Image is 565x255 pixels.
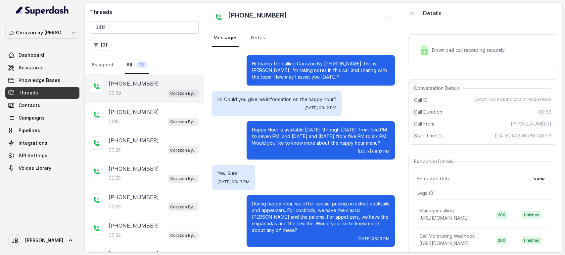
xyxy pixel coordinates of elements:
p: 01:19 [109,118,119,125]
span: [DATE] 08:12 PM [358,149,390,154]
a: All14 [125,56,149,74]
p: Corazon by [PERSON_NAME] [16,29,69,37]
span: 00:59 [539,109,551,115]
p: Logs ( 3 ) [417,190,549,197]
a: Contacts [5,99,79,111]
a: Voices Library [5,162,79,174]
span: [DATE] 08:13 PM [217,179,250,185]
a: Pipelines [5,125,79,136]
h2: Threads [90,8,199,16]
p: Hi. Could you give me information on the happy hour? [217,96,336,103]
p: Happy Hour is available [DATE] through [DATE] from five PM to seven PM, and [DATE] and [DATE] fro... [252,127,390,146]
button: view [530,173,549,185]
a: Knowledge Bases [5,74,79,86]
p: Corazon By Baires [170,232,197,239]
a: Integrations [5,137,79,149]
p: Corazon By Baires [170,204,197,210]
p: Hi thanks for calling Corazón By [PERSON_NAME]. this is [PERSON_NAME]. I'm taking notes in this c... [252,60,390,80]
span: CAf2f41b1791cbafc12421bf7f62d4e589 [474,97,551,103]
span: Call From [414,121,434,127]
span: Call ID [414,97,428,103]
p: Corazon By Baires [170,119,197,125]
span: 200 [496,237,507,244]
p: Yes. Sure. [217,170,250,177]
p: 00:32 [109,232,121,238]
span: Pipelines [19,127,40,134]
img: Lock Icon [419,45,429,55]
p: Details [423,9,442,17]
a: Notes [250,29,266,47]
span: [DATE] 08:12 PM [305,105,336,111]
a: API Settings [5,150,79,162]
nav: Tabs [90,56,199,74]
span: [DATE] 8:12:36 PM GMT-3 [495,132,551,139]
p: 00:59 [109,90,121,96]
text: JB [11,237,18,244]
span: Knowledge Bases [19,77,60,84]
span: [URL][DOMAIN_NAME] [419,215,469,221]
button: (0) [90,39,111,51]
span: Contacts [19,102,40,109]
span: Voices Library [19,165,51,171]
p: Corazon By Baires [170,175,197,182]
p: Corazon By Baires [170,90,197,97]
p: Corazon By Baires [170,147,197,154]
p: [PHONE_NUMBER] [109,80,159,88]
span: Assistants [19,64,44,71]
a: Dashboard [5,49,79,61]
p: [PHONE_NUMBER] [109,222,159,230]
a: Assigned [90,56,115,74]
a: [PERSON_NAME] [5,231,79,250]
span: finished [522,237,541,244]
img: light.svg [16,5,69,16]
a: Assistants [5,62,79,74]
p: 00:55 [109,175,121,182]
nav: Tabs [212,29,395,47]
span: [URL][DOMAIN_NAME] [419,240,469,246]
span: finished [522,211,541,219]
span: Conversation Details [414,85,462,91]
p: [PHONE_NUMBER] [109,108,159,116]
p: 00:23 [109,203,121,210]
p: [PHONE_NUMBER] [109,193,159,201]
span: [DATE] 08:13 PM [357,236,390,241]
a: Threads [5,87,79,99]
h2: [PHONE_NUMBER] [228,11,287,24]
p: During happy hour, we offer special pricing on select cocktails and appetizers. For cocktails, we... [252,200,390,234]
span: 14 [136,61,148,68]
p: Manager calling [419,207,454,214]
p: [PHONE_NUMBER] [109,165,159,173]
input: Search by Call ID or Phone Number [90,21,199,34]
span: Start time [414,132,444,139]
span: Integrations [19,140,47,146]
span: Dashboard [19,52,44,58]
span: Threads [19,90,38,96]
span: Extracted Data [417,175,450,182]
span: Campaigns [19,115,45,121]
a: Campaigns [5,112,79,124]
span: Call Duration [414,109,442,115]
span: [PHONE_NUMBER] [511,121,551,127]
span: Extraction Details [414,158,456,165]
a: Messages [212,29,239,47]
p: Call Monitoring Webhook [419,233,475,239]
p: 00:25 [109,147,121,153]
span: Download call recording securely [432,47,507,54]
button: Corazon by [PERSON_NAME] [5,27,79,39]
span: [PERSON_NAME] [25,237,63,244]
p: [PHONE_NUMBER] [109,136,159,144]
span: 200 [496,211,507,219]
span: API Settings [19,152,47,159]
